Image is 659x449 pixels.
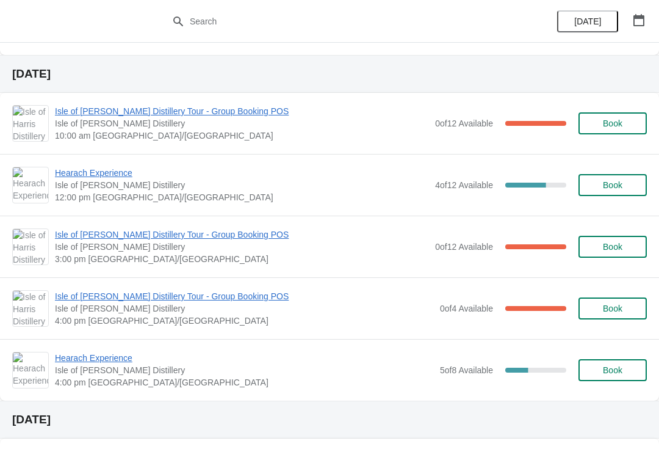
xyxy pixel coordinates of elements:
[578,112,647,134] button: Book
[55,228,429,241] span: Isle of [PERSON_NAME] Distillery Tour - Group Booking POS
[55,179,429,191] span: Isle of [PERSON_NAME] Distillery
[12,68,647,80] h2: [DATE]
[578,174,647,196] button: Book
[13,106,48,141] img: Isle of Harris Distillery Tour - Group Booking POS | Isle of Harris Distillery | 10:00 am Europe/...
[557,10,618,32] button: [DATE]
[55,105,429,117] span: Isle of [PERSON_NAME] Distillery Tour - Group Booking POS
[13,229,48,265] img: Isle of Harris Distillery Tour - Group Booking POS | Isle of Harris Distillery | 3:00 pm Europe/L...
[603,365,622,375] span: Book
[55,130,429,142] span: 10:00 am [GEOGRAPHIC_DATA]/[GEOGRAPHIC_DATA]
[603,119,622,128] span: Book
[55,352,434,364] span: Hearach Experience
[55,290,434,302] span: Isle of [PERSON_NAME] Distillery Tour - Group Booking POS
[55,253,429,265] span: 3:00 pm [GEOGRAPHIC_DATA]/[GEOGRAPHIC_DATA]
[55,117,429,130] span: Isle of [PERSON_NAME] Distillery
[440,304,493,313] span: 0 of 4 Available
[55,241,429,253] span: Isle of [PERSON_NAME] Distillery
[13,167,48,203] img: Hearach Experience | Isle of Harris Distillery | 12:00 pm Europe/London
[603,242,622,252] span: Book
[435,180,493,190] span: 4 of 12 Available
[435,242,493,252] span: 0 of 12 Available
[578,298,647,319] button: Book
[189,10,494,32] input: Search
[578,236,647,258] button: Book
[55,191,429,203] span: 12:00 pm [GEOGRAPHIC_DATA]/[GEOGRAPHIC_DATA]
[55,376,434,389] span: 4:00 pm [GEOGRAPHIC_DATA]/[GEOGRAPHIC_DATA]
[55,315,434,327] span: 4:00 pm [GEOGRAPHIC_DATA]/[GEOGRAPHIC_DATA]
[55,302,434,315] span: Isle of [PERSON_NAME] Distillery
[12,414,647,426] h2: [DATE]
[13,291,48,326] img: Isle of Harris Distillery Tour - Group Booking POS | Isle of Harris Distillery | 4:00 pm Europe/L...
[578,359,647,381] button: Book
[574,16,601,26] span: [DATE]
[55,364,434,376] span: Isle of [PERSON_NAME] Distillery
[55,167,429,179] span: Hearach Experience
[440,365,493,375] span: 5 of 8 Available
[603,180,622,190] span: Book
[13,352,48,388] img: Hearach Experience | Isle of Harris Distillery | 4:00 pm Europe/London
[435,119,493,128] span: 0 of 12 Available
[603,304,622,313] span: Book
